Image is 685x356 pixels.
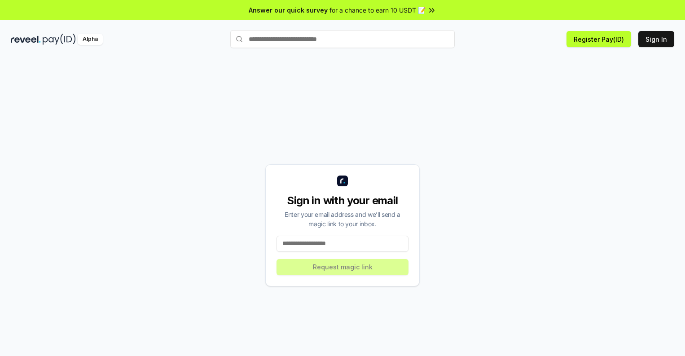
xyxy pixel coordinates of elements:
span: Answer our quick survey [249,5,328,15]
div: Alpha [78,34,103,45]
img: logo_small [337,176,348,186]
span: for a chance to earn 10 USDT 📝 [329,5,426,15]
div: Enter your email address and we’ll send a magic link to your inbox. [277,210,408,229]
button: Register Pay(ID) [566,31,631,47]
img: pay_id [43,34,76,45]
div: Sign in with your email [277,193,408,208]
button: Sign In [638,31,674,47]
img: reveel_dark [11,34,41,45]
